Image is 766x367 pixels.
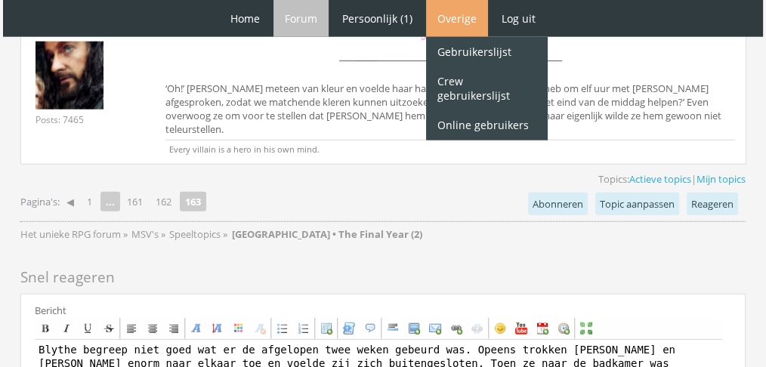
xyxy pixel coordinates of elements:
div: Italic [60,322,73,335]
a: ◀ [60,191,80,212]
a: Align right [164,319,184,338]
div: Underline [82,322,94,335]
a: Insert a link [446,319,466,338]
div: Maximize [580,322,592,335]
span: Het unieke RPG forum [20,227,121,241]
span: » [161,227,165,241]
a: Remove Formatting [250,319,270,338]
a: Mijn topics [697,172,746,186]
a: Crew gebruikerslijst [426,66,547,110]
span: MSV's [131,227,159,241]
span: » [123,227,128,241]
a: 1 [81,191,98,212]
strong: 163 [180,192,206,211]
span: ... [100,192,120,211]
a: Reageren [687,193,738,215]
a: Center [143,319,162,338]
a: Unlink [468,319,487,338]
a: Insert a YouTube video [511,319,531,338]
img: scheidingslijn.png [333,44,567,78]
div: Insert current date [536,322,548,335]
a: Insert an email [425,319,445,338]
a: Bullet list [273,319,292,338]
a: Actieve topics [629,172,691,186]
a: Abonneren [528,193,588,215]
div: Posts: 7465 [36,113,84,126]
div: Font Color [233,322,245,335]
div: Align right [168,322,180,335]
a: 161 [121,191,149,212]
a: 162 [150,191,178,212]
a: Bold (Ctrl+B) [36,319,55,338]
img: Oakenshield [36,42,103,109]
a: Insert an image [404,319,424,338]
div: Font Name [190,322,202,335]
div: Insert a link [450,322,462,335]
div: Font Size [212,322,224,335]
a: Online gebruikers [426,110,547,140]
a: Font Size [208,319,227,338]
a: Speeltopics [169,227,223,241]
a: Font Color [229,319,249,338]
div: Insert an email [429,322,441,335]
a: Ordered list [294,319,314,338]
a: Strikethrough [99,319,119,338]
a: Insert an emoticon [490,319,510,338]
div: Strikethrough [103,322,115,335]
a: Insert current time [554,319,573,338]
div: Insert a YouTube video [515,322,527,335]
div: Insert an emoticon [494,322,506,335]
div: Center [147,322,159,335]
a: Code [339,319,359,338]
div: Insert an image [408,322,420,335]
div: Remove Formatting [254,322,266,335]
a: Insert a Quote [360,319,380,338]
span: Pagina's: [20,195,60,209]
div: Insert a horizontal rule [387,322,399,335]
a: Insert current date [533,319,552,338]
div: Insert a table [320,322,332,335]
span: » [223,227,227,241]
label: Bericht [35,304,66,317]
span: Speeltopics [169,227,221,241]
div: Bullet list [276,322,289,335]
a: Align left [122,319,141,338]
a: Insert a horizontal rule [383,319,403,338]
h2: Snel reageren [20,265,746,290]
a: Topic aanpassen [595,193,679,215]
strong: [GEOGRAPHIC_DATA] • The Final Year (2) [232,227,422,241]
div: Unlink [471,322,483,335]
a: Maximize (Ctrl+Shift+M) [576,319,596,338]
a: Insert a table [317,319,336,338]
a: Italic (Ctrl+I) [57,319,76,338]
a: Het unieke RPG forum [20,227,123,241]
div: ‘Oh!’ [PERSON_NAME] meteen van kleur en voelde haar hart sneller bonzen. ‘Uhm, ik heb om elf uur ... [165,23,735,140]
div: Code [343,322,355,335]
div: Bold [39,322,51,335]
div: Align left [125,322,137,335]
a: MSV's [131,227,161,241]
div: Ordered list [298,322,310,335]
div: Insert a Quote [364,322,376,335]
a: Underline (Ctrl+U) [78,319,97,338]
p: Every villain is a hero in his own mind. [165,140,735,155]
a: Font Name [187,319,206,338]
div: Insert current time [558,322,570,335]
a: Gebruikerslijst [426,37,547,66]
span: Topics: | [598,172,746,186]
